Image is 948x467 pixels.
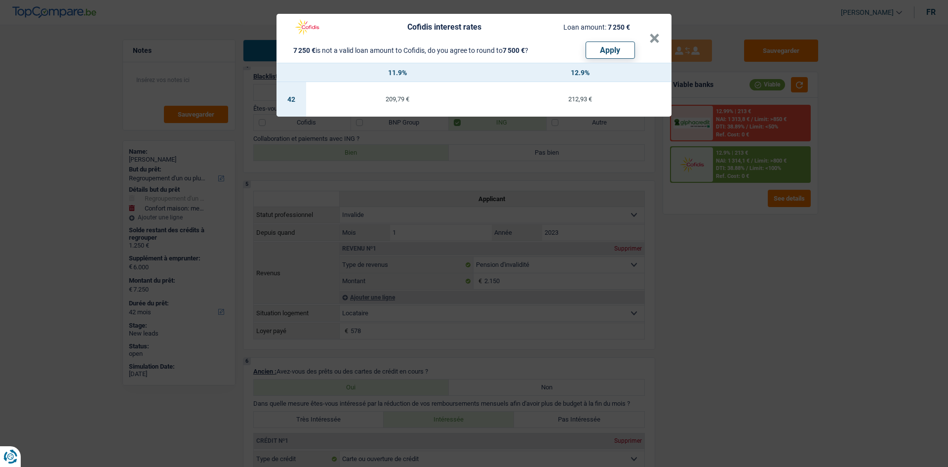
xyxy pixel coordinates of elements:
[293,47,528,54] div: is not a valid loan amount to Cofidis, do you agree to round to ?
[407,23,481,31] div: Cofidis interest rates
[586,42,635,59] button: Apply
[563,23,606,31] span: Loan amount:
[293,46,316,54] span: 7 250 €
[288,18,326,37] img: Cofidis
[276,82,306,117] td: 42
[503,46,525,54] span: 7 500 €
[489,96,671,102] div: 212,93 €
[306,96,489,102] div: 209,79 €
[649,34,660,43] button: ×
[608,23,630,31] span: 7 250 €
[489,63,671,82] th: 12.9%
[306,63,489,82] th: 11.9%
